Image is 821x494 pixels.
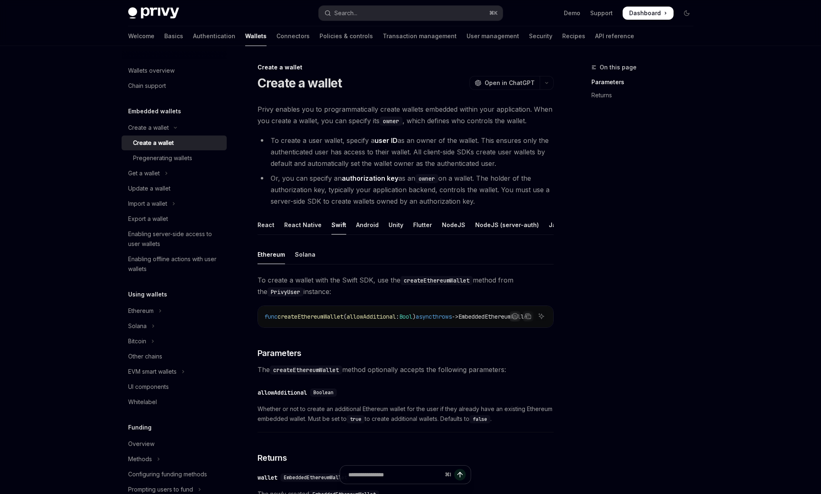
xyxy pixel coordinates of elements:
[128,336,146,346] div: Bitcoin
[264,313,278,320] span: func
[383,26,457,46] a: Transaction management
[356,215,379,234] div: Android
[133,138,174,148] div: Create a wallet
[122,227,227,251] a: Enabling server-side access to user wallets
[128,199,167,209] div: Import a wallet
[375,136,398,145] strong: user ID
[564,9,580,17] a: Demo
[128,367,177,377] div: EVM smart wallets
[415,174,438,183] code: owner
[591,76,700,89] a: Parameters
[258,63,554,71] div: Create a wallet
[600,62,637,72] span: On this page
[389,215,403,234] div: Unity
[122,166,227,181] button: Toggle Get a wallet section
[442,215,465,234] div: NodeJS
[122,319,227,333] button: Toggle Solana section
[128,26,154,46] a: Welcome
[489,10,498,16] span: ⌘ K
[122,136,227,150] a: Create a wallet
[128,439,154,449] div: Overview
[128,106,181,116] h5: Embedded wallets
[122,379,227,394] a: UI components
[258,404,554,424] span: Whether or not to create an additional Ethereum wallet for the user if they already have an exist...
[122,120,227,135] button: Toggle Create a wallet section
[128,306,154,316] div: Ethereum
[396,313,399,320] span: :
[399,313,412,320] span: Bool
[529,26,552,46] a: Security
[128,123,169,133] div: Create a wallet
[122,395,227,409] a: Whitelabel
[258,347,301,359] span: Parameters
[510,311,520,322] button: Report incorrect code
[623,7,674,20] a: Dashboard
[629,9,661,17] span: Dashboard
[258,274,554,297] span: To create a wallet with the Swift SDK, use the method from the instance:
[549,215,563,234] div: Java
[164,26,183,46] a: Basics
[258,388,307,397] div: allowAdditional
[122,196,227,211] button: Toggle Import a wallet section
[347,415,365,423] code: true
[258,135,554,169] li: To create a user wallet, specify a as an owner of the wallet. This ensures only the authenticated...
[258,76,342,90] h1: Create a wallet
[128,397,157,407] div: Whitelabel
[122,211,227,226] a: Export a wallet
[258,452,287,464] span: Returns
[416,313,432,320] span: async
[122,181,227,196] a: Update a wallet
[128,454,152,464] div: Methods
[295,245,315,264] div: Solana
[313,389,333,396] span: Boolean
[267,287,304,296] code: PrivyUser
[562,26,585,46] a: Recipes
[475,215,539,234] div: NodeJS (server-auth)
[122,364,227,379] button: Toggle EVM smart wallets section
[128,229,222,249] div: Enabling server-side access to user wallets
[331,215,346,234] div: Swift
[469,76,540,90] button: Open in ChatGPT
[485,79,535,87] span: Open in ChatGPT
[122,349,227,364] a: Other chains
[458,313,531,320] span: EmbeddedEthereumWallet
[320,26,373,46] a: Policies & controls
[342,174,398,182] strong: authorization key
[122,452,227,466] button: Toggle Methods section
[122,151,227,165] a: Pregenerating wallets
[400,276,473,285] code: createEthereumWallet
[245,26,267,46] a: Wallets
[128,469,207,479] div: Configuring funding methods
[452,313,458,320] span: ->
[343,313,347,320] span: (
[454,469,466,480] button: Send message
[258,215,274,234] div: React
[276,26,310,46] a: Connectors
[536,311,547,322] button: Ask AI
[122,78,227,93] a: Chain support
[128,214,168,224] div: Export a wallet
[523,311,534,322] button: Copy the contents from the code block
[128,352,162,361] div: Other chains
[122,467,227,482] a: Configuring funding methods
[128,290,167,299] h5: Using wallets
[258,245,285,264] div: Ethereum
[379,117,402,126] code: owner
[128,321,147,331] div: Solana
[347,313,396,320] span: allowAdditional
[348,466,442,484] input: Ask a question...
[334,8,357,18] div: Search...
[193,26,235,46] a: Authentication
[432,313,452,320] span: throws
[122,252,227,276] a: Enabling offline actions with user wallets
[595,26,634,46] a: API reference
[591,89,700,102] a: Returns
[128,66,175,76] div: Wallets overview
[128,81,166,91] div: Chain support
[680,7,693,20] button: Toggle dark mode
[128,168,160,178] div: Get a wallet
[258,172,554,207] li: Or, you can specify an as an on a wallet. The holder of the authorization key, typically your app...
[128,423,152,432] h5: Funding
[133,153,192,163] div: Pregenerating wallets
[258,103,554,126] span: Privy enables you to programmatically create wallets embedded within your application. When you c...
